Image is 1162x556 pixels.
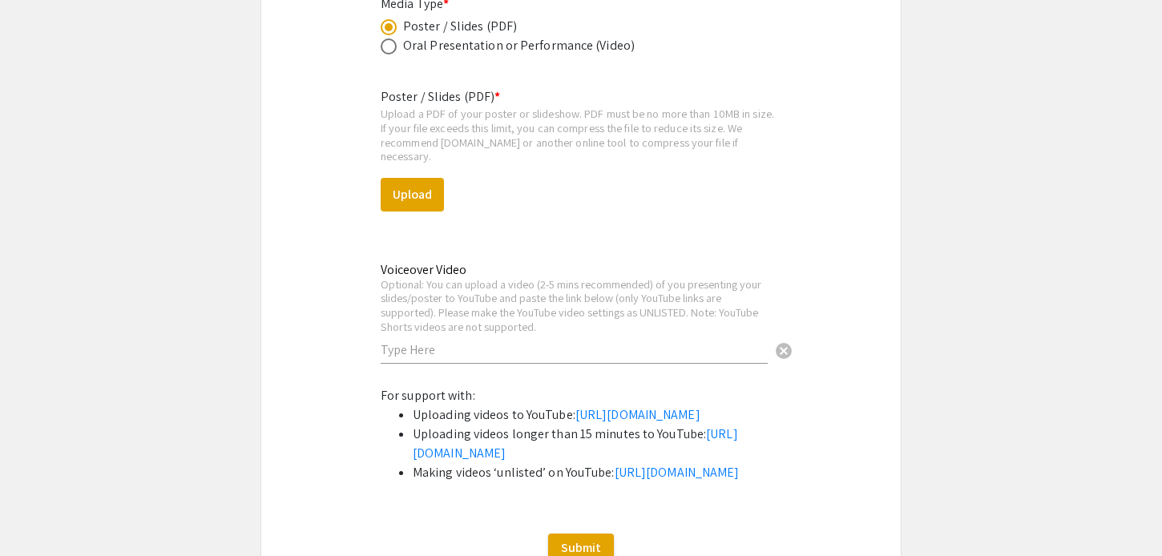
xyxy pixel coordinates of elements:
div: Poster / Slides (PDF) [403,17,517,36]
span: For support with: [381,387,475,404]
span: Submit [561,539,601,556]
div: Optional: You can upload a video (2-5 mins recommended) of you presenting your slides/poster to Y... [381,277,768,333]
mat-label: Poster / Slides (PDF) [381,88,500,105]
div: Oral Presentation or Performance (Video) [403,36,635,55]
li: Making videos ‘unlisted’ on YouTube: [413,463,781,482]
button: Clear [768,333,800,365]
span: cancel [774,341,793,361]
input: Type Here [381,341,768,358]
mat-label: Voiceover Video [381,261,466,278]
iframe: Chat [12,484,68,544]
div: Upload a PDF of your poster or slideshow. PDF must be no more than 10MB in size. If your file exc... [381,107,781,163]
a: [URL][DOMAIN_NAME] [413,425,738,461]
a: [URL][DOMAIN_NAME] [615,464,740,481]
a: [URL][DOMAIN_NAME] [575,406,700,423]
li: Uploading videos to YouTube: [413,405,781,425]
button: Upload [381,178,444,212]
li: Uploading videos longer than 15 minutes to YouTube: [413,425,781,463]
